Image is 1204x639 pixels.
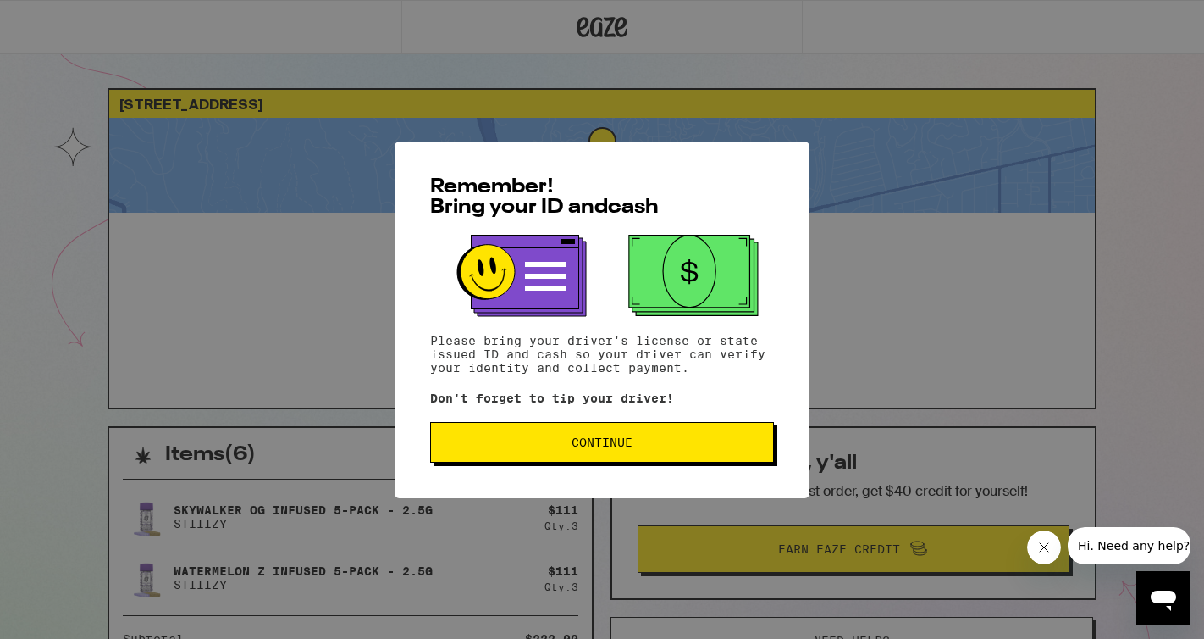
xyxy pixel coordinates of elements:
[572,436,632,448] span: Continue
[430,177,659,218] span: Remember! Bring your ID and cash
[1136,571,1190,625] iframe: Button to launch messaging window
[430,334,774,375] p: Please bring your driver's license or state issued ID and cash so your driver can verify your ide...
[1068,527,1190,564] iframe: Message from company
[1027,531,1061,564] iframe: Close message
[430,422,774,463] button: Continue
[430,392,774,405] p: Don't forget to tip your driver!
